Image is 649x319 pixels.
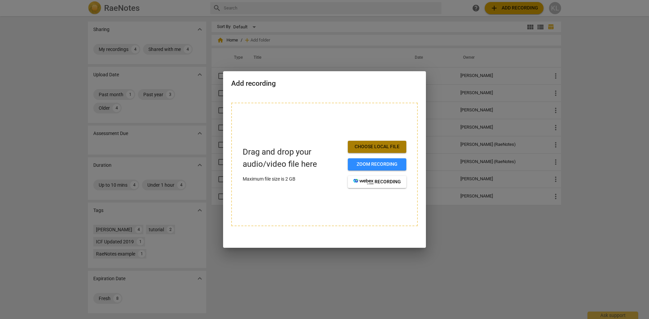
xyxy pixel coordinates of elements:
span: recording [353,179,401,185]
span: Zoom recording [353,161,401,168]
p: Maximum file size is 2 GB [243,176,342,183]
h2: Add recording [231,79,418,88]
button: recording [348,176,406,188]
p: Drag and drop your audio/video file here [243,146,342,170]
span: Choose local file [353,143,401,150]
button: Choose local file [348,141,406,153]
button: Zoom recording [348,158,406,170]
